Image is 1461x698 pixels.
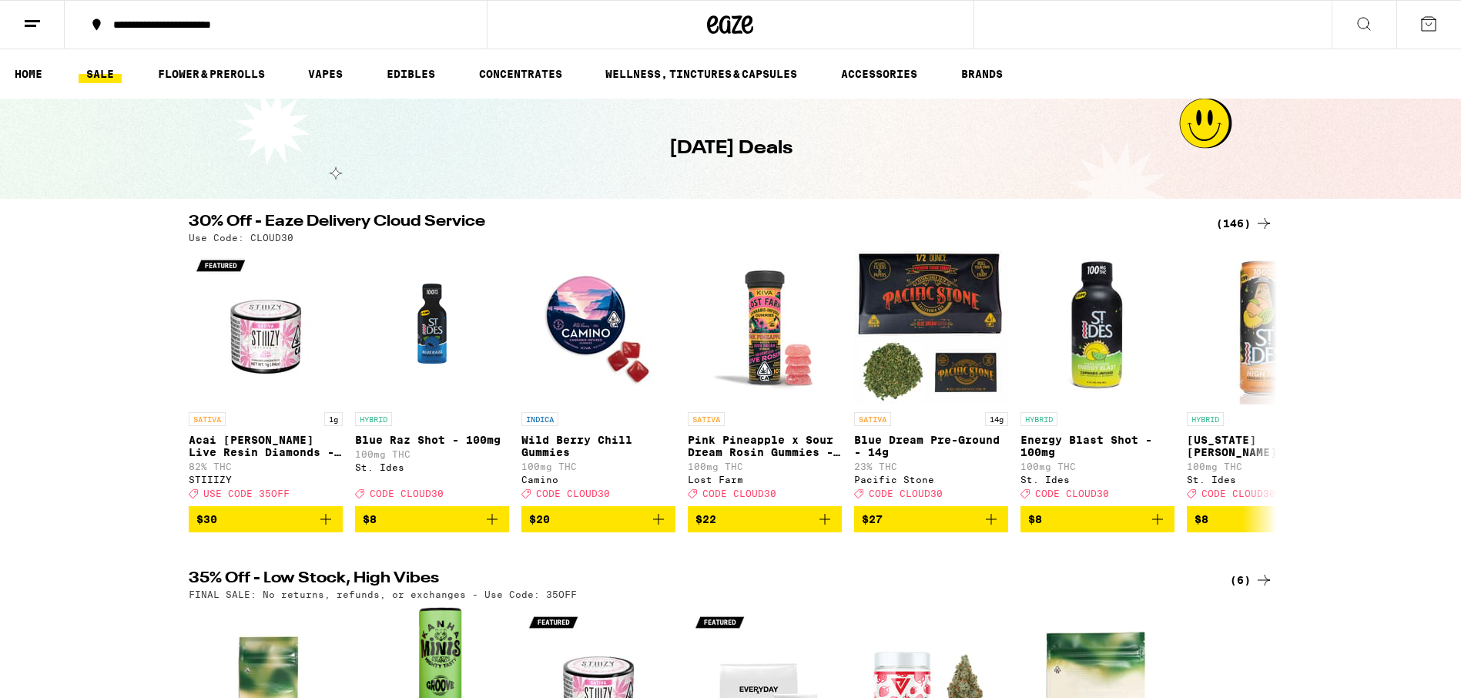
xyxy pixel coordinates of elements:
[529,513,550,525] span: $20
[324,412,343,426] p: 1g
[688,412,725,426] p: SATIVA
[189,214,1198,233] h2: 30% Off - Eaze Delivery Cloud Service
[1035,488,1109,498] span: CODE CLOUD30
[854,506,1008,532] button: Add to bag
[355,250,509,506] a: Open page for Blue Raz Shot - 100mg from St. Ides
[150,65,273,83] a: FLOWER & PREROLLS
[79,65,122,83] a: SALE
[695,513,716,525] span: $22
[1020,412,1057,426] p: HYBRID
[688,434,842,458] p: Pink Pineapple x Sour Dream Rosin Gummies - 100mg
[521,434,675,458] p: Wild Berry Chill Gummies
[1187,506,1341,532] button: Add to bag
[862,513,883,525] span: $27
[669,136,792,162] h1: [DATE] Deals
[189,475,343,485] div: STIIIZY
[521,412,558,426] p: INDICA
[1020,461,1174,471] p: 100mg THC
[1187,250,1341,506] a: Open page for Georgia Peach High Tea from St. Ides
[355,412,392,426] p: HYBRID
[1201,488,1275,498] span: CODE CLOUD30
[1216,214,1273,233] a: (146)
[203,488,290,498] span: USE CODE 35OFF
[1195,513,1208,525] span: $8
[363,513,377,525] span: $8
[189,589,577,599] p: FINAL SALE: No returns, refunds, or exchanges - Use Code: 35OFF
[1187,250,1341,404] img: St. Ides - Georgia Peach High Tea
[598,65,805,83] a: WELLNESS, TINCTURES & CAPSULES
[370,488,444,498] span: CODE CLOUD30
[1020,250,1174,404] img: St. Ides - Energy Blast Shot - 100mg
[355,449,509,459] p: 100mg THC
[854,412,891,426] p: SATIVA
[189,233,293,243] p: Use Code: CLOUD30
[688,461,842,471] p: 100mg THC
[953,65,1010,83] a: BRANDS
[1187,475,1341,485] div: St. Ides
[854,461,1008,471] p: 23% THC
[1187,461,1341,471] p: 100mg THC
[536,488,610,498] span: CODE CLOUD30
[521,250,675,404] img: Camino - Wild Berry Chill Gummies
[1020,475,1174,485] div: St. Ides
[985,412,1008,426] p: 14g
[702,488,776,498] span: CODE CLOUD30
[688,250,842,506] a: Open page for Pink Pineapple x Sour Dream Rosin Gummies - 100mg from Lost Farm
[688,475,842,485] div: Lost Farm
[379,65,443,83] a: EDIBLES
[355,462,509,472] div: St. Ides
[7,65,50,83] a: HOME
[189,434,343,458] p: Acai [PERSON_NAME] Live Resin Diamonds - 1g
[471,65,570,83] a: CONCENTRATES
[521,475,675,485] div: Camino
[189,250,343,404] img: STIIIZY - Acai Berry Live Resin Diamonds - 1g
[355,250,509,404] img: St. Ides - Blue Raz Shot - 100mg
[355,506,509,532] button: Add to bag
[1187,412,1224,426] p: HYBRID
[355,434,509,446] p: Blue Raz Shot - 100mg
[854,434,1008,458] p: Blue Dream Pre-Ground - 14g
[833,65,925,83] a: ACCESSORIES
[189,412,226,426] p: SATIVA
[1020,434,1174,458] p: Energy Blast Shot - 100mg
[1230,571,1273,589] a: (6)
[521,250,675,506] a: Open page for Wild Berry Chill Gummies from Camino
[189,250,343,506] a: Open page for Acai Berry Live Resin Diamonds - 1g from STIIIZY
[854,250,1008,404] img: Pacific Stone - Blue Dream Pre-Ground - 14g
[688,250,842,404] img: Lost Farm - Pink Pineapple x Sour Dream Rosin Gummies - 100mg
[189,571,1198,589] h2: 35% Off - Low Stock, High Vibes
[1028,513,1042,525] span: $8
[300,65,350,83] a: VAPES
[1187,434,1341,458] p: [US_STATE][PERSON_NAME] High Tea
[854,475,1008,485] div: Pacific Stone
[1020,250,1174,506] a: Open page for Energy Blast Shot - 100mg from St. Ides
[189,461,343,471] p: 82% THC
[854,250,1008,506] a: Open page for Blue Dream Pre-Ground - 14g from Pacific Stone
[869,488,943,498] span: CODE CLOUD30
[1020,506,1174,532] button: Add to bag
[189,506,343,532] button: Add to bag
[688,506,842,532] button: Add to bag
[521,461,675,471] p: 100mg THC
[196,513,217,525] span: $30
[521,506,675,532] button: Add to bag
